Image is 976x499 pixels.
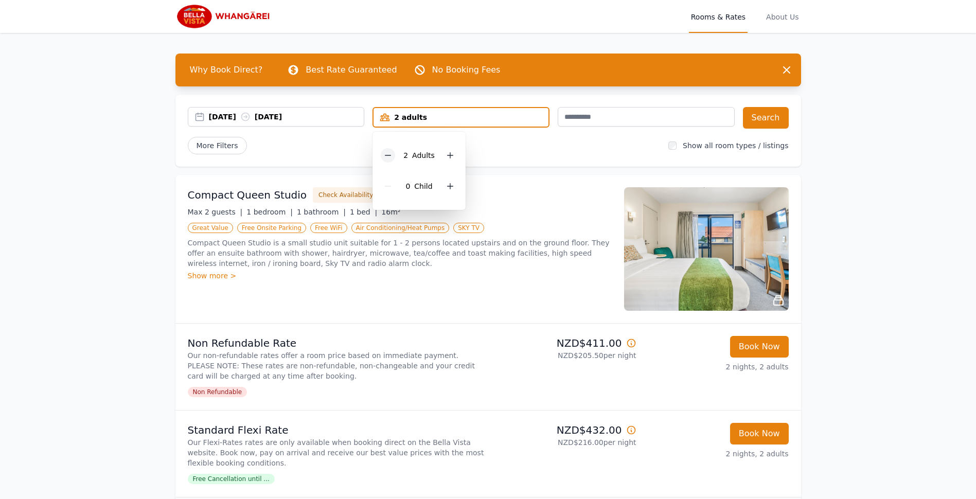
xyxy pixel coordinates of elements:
span: 0 [405,182,410,190]
label: Show all room types / listings [683,141,788,150]
p: Standard Flexi Rate [188,423,484,437]
span: SKY TV [453,223,484,233]
button: Book Now [730,423,789,444]
span: Free Cancellation until ... [188,474,275,484]
img: Bella Vista Whangarei [175,4,275,29]
p: NZD$216.00 per night [492,437,636,448]
p: Our Flexi-Rates rates are only available when booking direct on the Bella Vista website. Book now... [188,437,484,468]
p: NZD$411.00 [492,336,636,350]
p: Non Refundable Rate [188,336,484,350]
p: 2 nights, 2 adults [645,362,789,372]
p: 2 nights, 2 adults [645,449,789,459]
span: Free Onsite Parking [237,223,306,233]
p: NZD$205.50 per night [492,350,636,361]
div: [DATE] [DATE] [209,112,364,122]
p: Best Rate Guaranteed [306,64,397,76]
button: Book Now [730,336,789,358]
p: Our non-refundable rates offer a room price based on immediate payment. PLEASE NOTE: These rates ... [188,350,484,381]
span: Great Value [188,223,233,233]
div: 2 adults [374,112,548,122]
span: 1 bathroom | [297,208,346,216]
span: Free WiFi [310,223,347,233]
span: Non Refundable [188,387,247,397]
div: Show more > [188,271,612,281]
span: Air Conditioning/Heat Pumps [351,223,450,233]
span: 1 bed | [350,208,377,216]
span: Adult s [412,151,435,159]
button: Search [743,107,789,129]
span: More Filters [188,137,247,154]
h3: Compact Queen Studio [188,188,307,202]
span: 1 bedroom | [246,208,293,216]
span: 16m² [381,208,400,216]
span: Max 2 guests | [188,208,243,216]
p: No Booking Fees [432,64,501,76]
span: Child [414,182,432,190]
span: Why Book Direct? [182,60,271,80]
p: NZD$432.00 [492,423,636,437]
span: 2 [403,151,408,159]
p: Compact Queen Studio is a small studio unit suitable for 1 - 2 persons located upstairs and on th... [188,238,612,269]
button: Check Availability [313,187,379,203]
